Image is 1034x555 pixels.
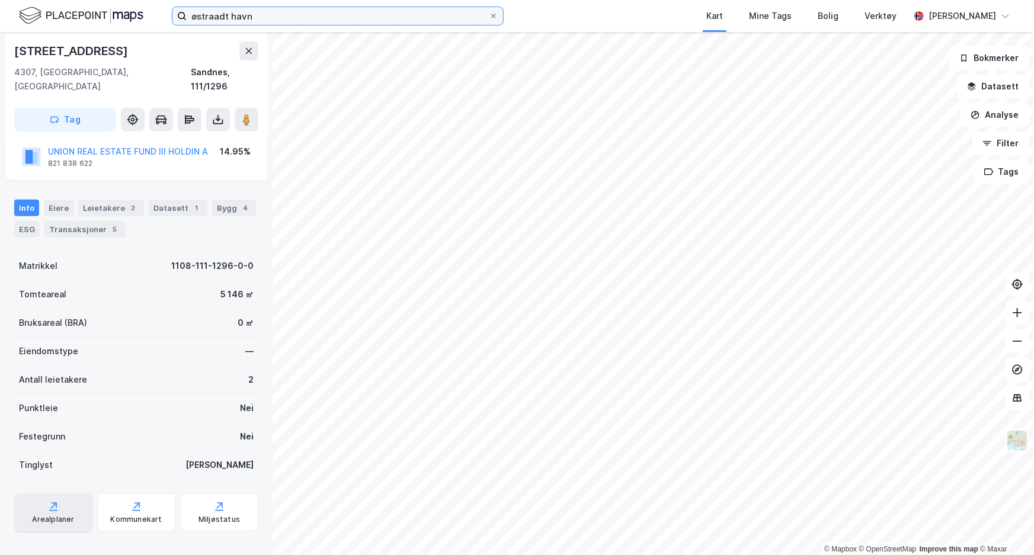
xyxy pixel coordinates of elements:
[972,131,1029,155] button: Filter
[14,221,40,238] div: ESG
[239,202,251,214] div: 4
[19,429,65,444] div: Festegrunn
[191,202,203,214] div: 1
[818,9,838,23] div: Bolig
[185,458,254,472] div: [PERSON_NAME]
[865,9,897,23] div: Verktøy
[975,498,1034,555] iframe: Chat Widget
[19,344,78,358] div: Eiendomstype
[238,316,254,330] div: 0 ㎡
[199,515,240,524] div: Miljøstatus
[19,287,66,301] div: Tomteareal
[19,259,57,273] div: Matrikkel
[1006,429,1029,452] img: Z
[248,373,254,387] div: 2
[171,259,254,273] div: 1108-111-1296-0-0
[245,344,254,358] div: —
[78,200,144,216] div: Leietakere
[19,316,87,330] div: Bruksareal (BRA)
[212,200,256,216] div: Bygg
[220,145,251,159] div: 14.95%
[961,103,1029,127] button: Analyse
[191,65,258,94] div: Sandnes, 111/1296
[44,221,126,238] div: Transaksjoner
[14,65,191,94] div: 4307, [GEOGRAPHIC_DATA], [GEOGRAPHIC_DATA]
[187,7,489,25] input: Søk på adresse, matrikkel, gårdeiere, leietakere eller personer
[240,401,254,415] div: Nei
[127,202,139,214] div: 2
[974,160,1029,184] button: Tags
[149,200,207,216] div: Datasett
[220,287,254,301] div: 5 146 ㎡
[19,458,53,472] div: Tinglyst
[14,41,130,60] div: [STREET_ADDRESS]
[859,545,917,553] a: OpenStreetMap
[19,373,87,387] div: Antall leietakere
[14,108,116,131] button: Tag
[920,545,978,553] a: Improve this map
[109,223,121,235] div: 5
[975,498,1034,555] div: Kontrollprogram for chat
[240,429,254,444] div: Nei
[929,9,996,23] div: [PERSON_NAME]
[44,200,73,216] div: Eiere
[14,200,39,216] div: Info
[949,46,1029,70] button: Bokmerker
[48,159,92,168] div: 821 838 622
[706,9,723,23] div: Kart
[957,75,1029,98] button: Datasett
[110,515,162,524] div: Kommunekart
[824,545,857,553] a: Mapbox
[19,401,58,415] div: Punktleie
[19,5,143,26] img: logo.f888ab2527a4732fd821a326f86c7f29.svg
[32,515,74,524] div: Arealplaner
[749,9,792,23] div: Mine Tags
